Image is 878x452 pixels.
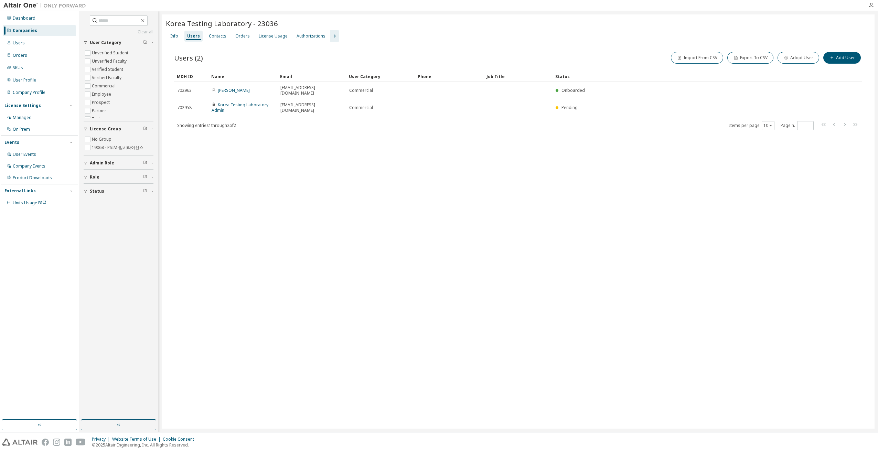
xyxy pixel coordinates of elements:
[778,52,819,64] button: Adopt User
[177,88,192,93] span: 702963
[4,140,19,145] div: Events
[143,126,147,132] span: Clear filter
[177,122,236,128] span: Showing entries 1 through 2 of 2
[13,53,27,58] div: Orders
[13,15,35,21] div: Dashboard
[727,52,773,64] button: Export To CSV
[143,189,147,194] span: Clear filter
[84,155,153,171] button: Admin Role
[212,102,268,113] a: Korea Testing Laboratory Admin
[2,439,38,446] img: altair_logo.svg
[671,52,723,64] button: Import From CSV
[13,200,46,206] span: Units Usage BI
[4,188,36,194] div: External Links
[280,71,343,82] div: Email
[92,65,125,74] label: Verified Student
[823,52,861,64] button: Add User
[13,65,23,71] div: SKUs
[92,143,145,152] label: 19068 - PSIM-임시라이선스
[84,121,153,137] button: License Group
[13,28,37,33] div: Companies
[486,71,550,82] div: Job Title
[13,175,52,181] div: Product Downloads
[13,90,45,95] div: Company Profile
[349,71,412,82] div: User Category
[729,121,774,130] span: Items per page
[418,71,481,82] div: Phone
[177,105,192,110] span: 702958
[64,439,72,446] img: linkedin.svg
[84,184,153,199] button: Status
[143,174,147,180] span: Clear filter
[349,88,373,93] span: Commercial
[84,35,153,50] button: User Category
[92,98,111,107] label: Prospect
[92,49,130,57] label: Unverified Student
[92,107,108,115] label: Partner
[90,126,121,132] span: License Group
[781,121,814,130] span: Page n.
[177,71,206,82] div: MDH ID
[3,2,89,9] img: Altair One
[42,439,49,446] img: facebook.svg
[561,105,578,110] span: Pending
[92,82,117,90] label: Commercial
[13,115,32,120] div: Managed
[84,29,153,35] a: Clear all
[53,439,60,446] img: instagram.svg
[163,437,198,442] div: Cookie Consent
[555,71,821,82] div: Status
[259,33,288,39] div: License Usage
[90,189,104,194] span: Status
[218,87,250,93] a: [PERSON_NAME]
[166,19,278,28] span: Korea Testing Laboratory - 23036
[209,33,226,39] div: Contacts
[170,33,178,39] div: Info
[90,174,99,180] span: Role
[4,103,41,108] div: License Settings
[13,127,30,132] div: On Prem
[143,40,147,45] span: Clear filter
[561,87,585,93] span: Onboarded
[211,71,275,82] div: Name
[143,160,147,166] span: Clear filter
[84,170,153,185] button: Role
[297,33,325,39] div: Authorizations
[112,437,163,442] div: Website Terms of Use
[187,33,200,39] div: Users
[92,135,113,143] label: No Group
[92,115,102,123] label: Trial
[13,40,25,46] div: Users
[13,163,45,169] div: Company Events
[235,33,250,39] div: Orders
[92,437,112,442] div: Privacy
[763,123,773,128] button: 10
[90,40,121,45] span: User Category
[92,74,123,82] label: Verified Faculty
[174,53,203,63] span: Users (2)
[92,57,128,65] label: Unverified Faculty
[92,90,113,98] label: Employee
[13,152,36,157] div: User Events
[280,85,343,96] span: [EMAIL_ADDRESS][DOMAIN_NAME]
[90,160,114,166] span: Admin Role
[349,105,373,110] span: Commercial
[92,442,198,448] p: © 2025 Altair Engineering, Inc. All Rights Reserved.
[280,102,343,113] span: [EMAIL_ADDRESS][DOMAIN_NAME]
[13,77,36,83] div: User Profile
[76,439,86,446] img: youtube.svg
